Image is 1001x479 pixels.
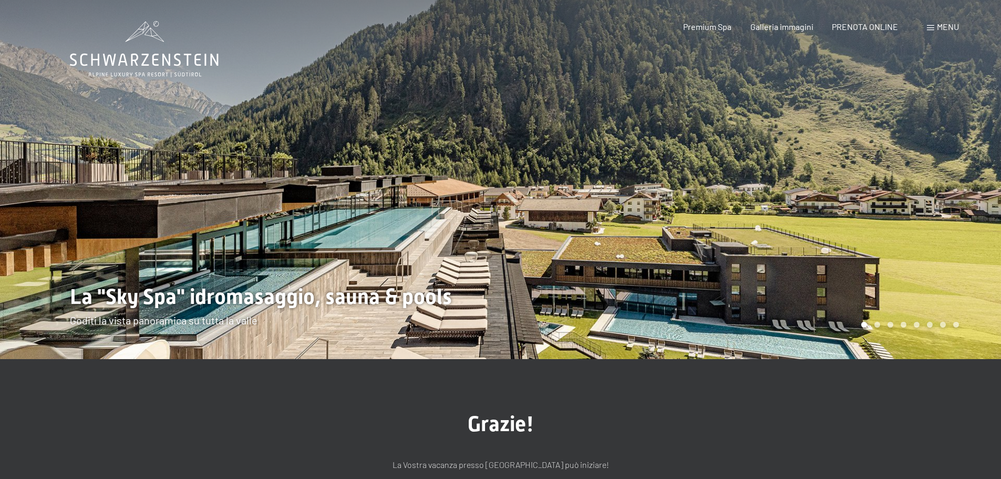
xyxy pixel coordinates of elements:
div: Carousel Page 1 (Current Slide) [861,322,867,328]
p: La Vostra vacanza presso [GEOGRAPHIC_DATA] può iniziare! [238,458,763,472]
a: PRENOTA ONLINE [832,22,898,32]
div: Carousel Page 7 [940,322,946,328]
a: Galleria immagini [750,22,813,32]
div: Carousel Pagination [858,322,959,328]
a: Premium Spa [683,22,731,32]
div: Carousel Page 5 [914,322,920,328]
span: Grazie! [468,412,534,436]
div: Carousel Page 3 [888,322,893,328]
span: Menu [937,22,959,32]
div: Carousel Page 8 [953,322,959,328]
div: Carousel Page 4 [901,322,906,328]
div: Carousel Page 2 [874,322,880,328]
div: Carousel Page 6 [927,322,933,328]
